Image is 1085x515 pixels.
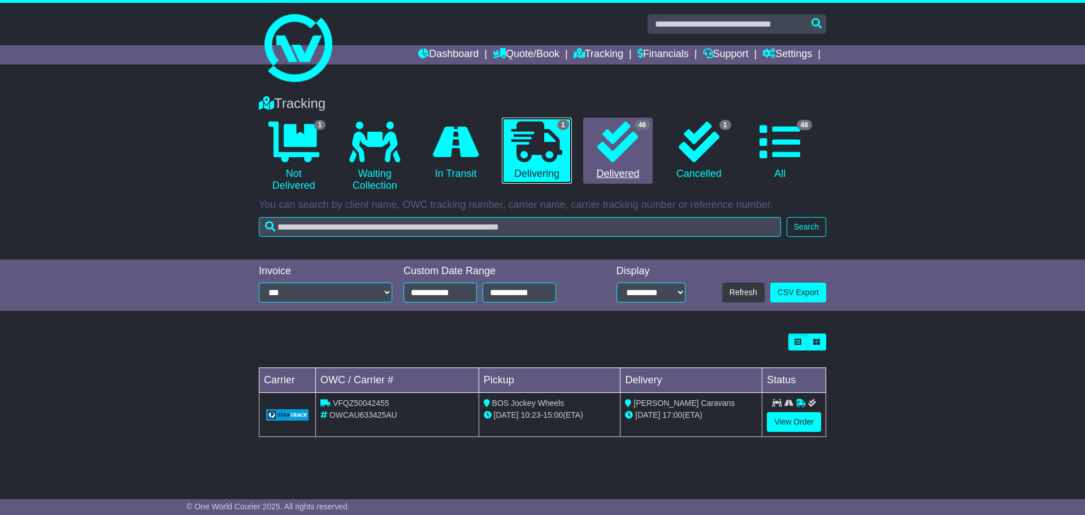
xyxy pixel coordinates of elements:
[521,410,541,419] span: 10:23
[493,45,559,64] a: Quote/Book
[329,410,397,419] span: OWCAU633425AU
[664,118,734,184] a: 1 Cancelled
[418,45,479,64] a: Dashboard
[625,409,757,421] div: (ETA)
[617,265,685,278] div: Display
[479,368,620,393] td: Pickup
[633,399,735,408] span: [PERSON_NAME] Caravans
[662,410,682,419] span: 17:00
[492,399,565,408] span: BOS Jockey Wheels
[314,120,326,130] span: 1
[719,120,731,130] span: 1
[745,118,815,184] a: 48 All
[635,410,660,419] span: [DATE]
[543,410,563,419] span: 15:00
[266,409,309,421] img: GetCarrierServiceLogo
[259,118,328,196] a: 1 Not Delivered
[557,120,569,130] span: 1
[259,199,826,211] p: You can search by client name, OWC tracking number, carrier name, carrier tracking number or refe...
[762,45,812,64] a: Settings
[787,217,826,237] button: Search
[583,118,653,184] a: 46 Delivered
[484,409,616,421] div: - (ETA)
[259,368,316,393] td: Carrier
[762,368,826,393] td: Status
[574,45,623,64] a: Tracking
[703,45,749,64] a: Support
[620,368,762,393] td: Delivery
[494,410,519,419] span: [DATE]
[635,120,650,130] span: 46
[253,96,832,112] div: Tracking
[186,502,350,511] span: © One World Courier 2025. All rights reserved.
[767,412,821,432] a: View Order
[333,399,389,408] span: VFQZ50042455
[722,283,765,302] button: Refresh
[340,118,409,196] a: Waiting Collection
[403,265,585,278] div: Custom Date Range
[797,120,812,130] span: 48
[770,283,826,302] a: CSV Export
[637,45,689,64] a: Financials
[421,118,491,184] a: In Transit
[259,265,392,278] div: Invoice
[502,118,571,184] a: 1 Delivering
[316,368,479,393] td: OWC / Carrier #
